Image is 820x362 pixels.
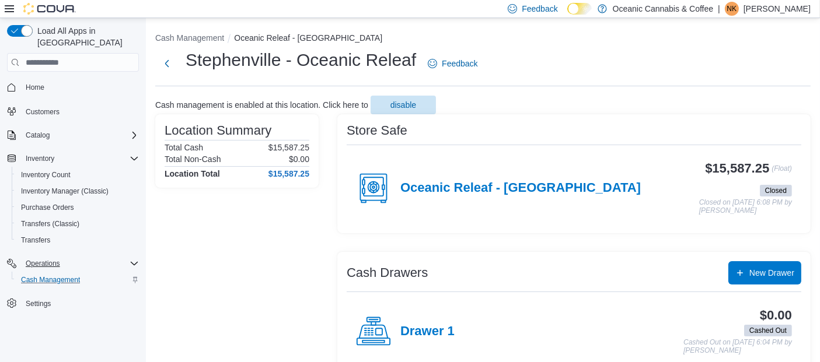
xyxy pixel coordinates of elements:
h3: Cash Drawers [347,266,428,280]
button: Transfers (Classic) [12,216,144,232]
span: Catalog [21,128,139,142]
span: Inventory Manager (Classic) [16,184,139,198]
button: Oceanic Releaf - [GEOGRAPHIC_DATA] [234,33,382,43]
a: Inventory Count [16,168,75,182]
button: Inventory [2,150,144,167]
button: Catalog [2,127,144,143]
span: Transfers [16,233,139,247]
p: Oceanic Cannabis & Coffee [613,2,714,16]
nav: Complex example [7,74,139,342]
nav: An example of EuiBreadcrumbs [155,32,811,46]
button: Home [2,79,144,96]
p: Cash management is enabled at this location. Click here to [155,100,368,110]
span: disable [390,99,416,111]
button: Transfers [12,232,144,248]
p: $15,587.25 [268,143,309,152]
h4: Location Total [165,169,220,178]
p: | [718,2,720,16]
span: Customers [21,104,139,118]
a: Feedback [423,52,482,75]
p: Closed on [DATE] 6:08 PM by [PERSON_NAME] [699,199,792,215]
button: disable [371,96,436,114]
img: Cova [23,3,76,15]
h1: Stephenville - Oceanic Releaf [186,48,416,72]
span: Transfers [21,236,50,245]
span: Cashed Out [744,325,792,336]
span: Transfers (Classic) [16,217,139,231]
button: Inventory Manager (Classic) [12,183,144,199]
p: $0.00 [289,154,309,164]
a: Transfers (Classic) [16,217,84,231]
button: Operations [2,255,144,272]
span: Catalog [26,131,50,140]
span: Settings [26,299,51,308]
a: Purchase Orders [16,201,79,215]
button: Operations [21,256,65,270]
span: Purchase Orders [16,201,139,215]
button: Cash Management [12,272,144,288]
span: Cash Management [21,275,80,284]
input: Dark Mode [567,3,592,15]
span: Feedback [522,3,557,15]
button: Inventory [21,152,59,166]
span: Customers [26,107,60,117]
button: Next [155,52,179,75]
a: Customers [21,105,64,119]
h6: Total Cash [165,143,203,152]
span: Transfers (Classic) [21,219,79,229]
span: Settings [21,296,139,311]
span: Feedback [442,58,477,69]
button: New Drawer [728,261,801,284]
button: Catalog [21,128,54,142]
h4: Drawer 1 [400,324,455,339]
a: Home [21,80,49,94]
span: Operations [26,259,60,268]
span: Inventory [21,152,139,166]
span: NK [727,2,737,16]
p: Cashed Out on [DATE] 6:04 PM by [PERSON_NAME] [683,339,792,354]
span: Home [26,83,44,92]
span: Inventory Manager (Classic) [21,187,109,196]
button: Settings [2,295,144,312]
span: Closed [760,185,792,196]
a: Settings [21,297,55,311]
button: Inventory Count [12,167,144,183]
span: Cashed Out [749,325,787,336]
span: Operations [21,256,139,270]
h4: $15,587.25 [268,169,309,178]
span: Inventory [26,154,54,163]
span: New Drawer [749,267,794,279]
h4: Oceanic Releaf - [GEOGRAPHIC_DATA] [400,181,641,196]
h3: $15,587.25 [705,161,769,175]
span: Inventory Count [21,170,71,180]
h3: $0.00 [760,308,792,322]
div: Nicholas Kavanagh [725,2,739,16]
button: Purchase Orders [12,199,144,216]
h3: Location Summary [165,124,271,138]
span: Purchase Orders [21,203,74,212]
span: Closed [765,185,787,196]
h6: Total Non-Cash [165,154,221,164]
span: Home [21,80,139,94]
p: [PERSON_NAME] [744,2,811,16]
p: (Float) [772,161,792,182]
span: Inventory Count [16,168,139,182]
a: Transfers [16,233,55,247]
a: Inventory Manager (Classic) [16,184,113,198]
button: Cash Management [155,33,224,43]
a: Cash Management [16,273,85,287]
h3: Store Safe [347,124,407,138]
button: Customers [2,103,144,120]
span: Cash Management [16,273,139,287]
span: Load All Apps in [GEOGRAPHIC_DATA] [33,25,139,48]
